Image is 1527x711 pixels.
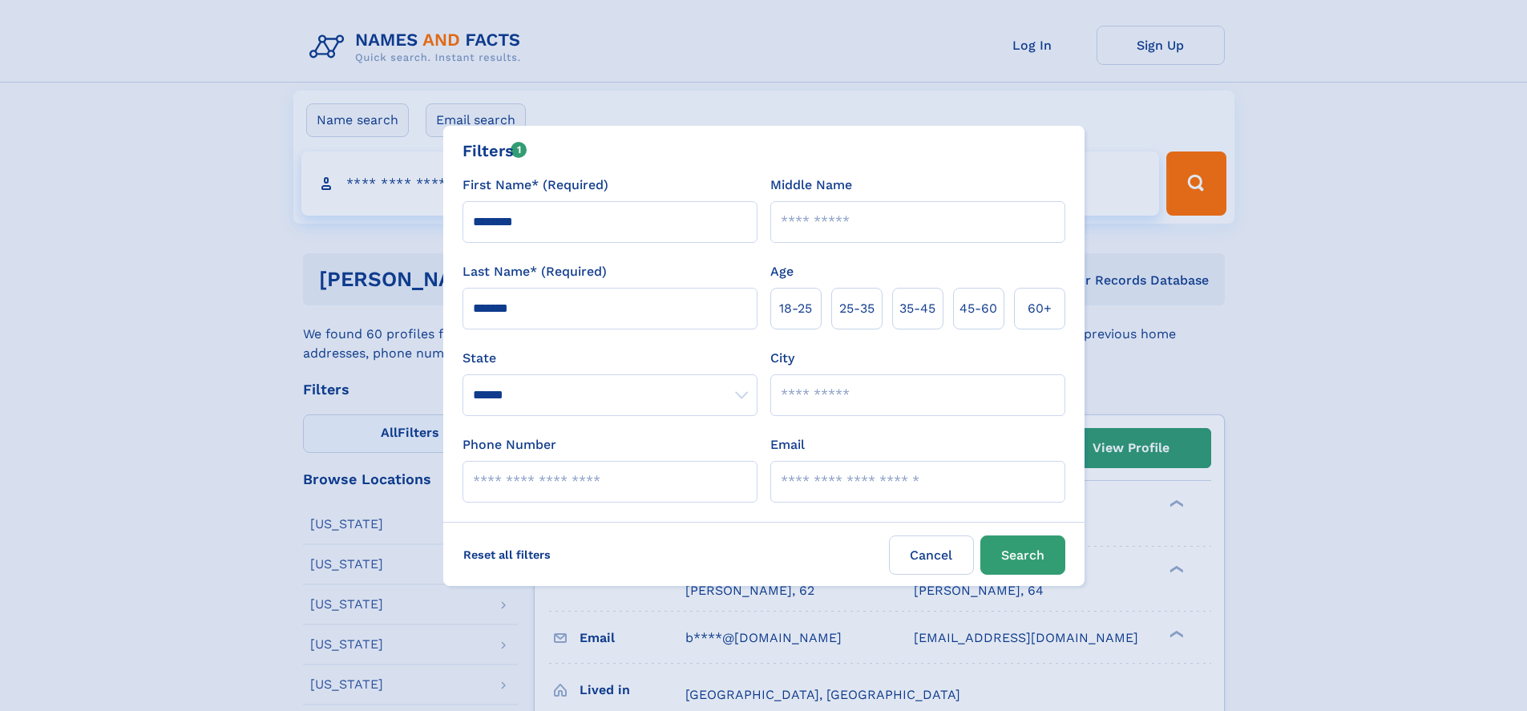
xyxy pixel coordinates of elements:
span: 35‑45 [899,299,935,318]
span: 18‑25 [779,299,812,318]
label: Reset all filters [453,535,561,574]
label: Phone Number [463,435,556,454]
label: City [770,349,794,368]
label: Age [770,262,794,281]
label: Email [770,435,805,454]
label: First Name* (Required) [463,176,608,195]
span: 60+ [1028,299,1052,318]
label: Last Name* (Required) [463,262,607,281]
label: Cancel [889,535,974,575]
label: Middle Name [770,176,852,195]
span: 45‑60 [959,299,997,318]
button: Search [980,535,1065,575]
label: State [463,349,757,368]
span: 25‑35 [839,299,875,318]
div: Filters [463,139,527,163]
